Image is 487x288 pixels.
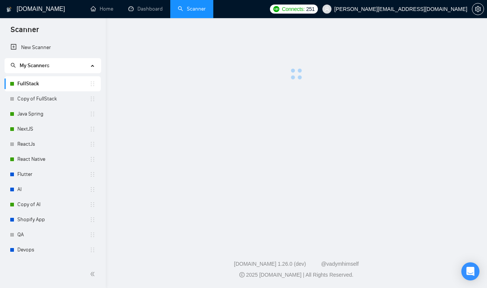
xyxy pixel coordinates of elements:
span: search [11,63,16,68]
span: Scanner [5,24,45,40]
li: QA [5,227,101,242]
a: React Native [17,152,89,167]
li: Copy of FullStack [5,91,101,106]
li: Flutter [5,167,101,182]
img: upwork-logo.png [273,6,279,12]
a: New Scanner [11,40,95,55]
li: React Native [5,152,101,167]
span: My Scanners [20,62,49,69]
a: Java Spring [17,106,89,122]
a: @vadymhimself [321,261,359,267]
li: Copy of AI [5,197,101,212]
span: holder [89,126,96,132]
span: holder [89,156,96,162]
button: setting [472,3,484,15]
span: holder [89,111,96,117]
li: Blockchain [5,257,101,273]
div: 2025 [DOMAIN_NAME] | All Rights Reserved. [112,271,481,279]
span: user [324,6,330,12]
li: Shopify App [5,212,101,227]
li: Java Spring [5,106,101,122]
span: double-left [90,270,97,278]
a: [DOMAIN_NAME] 1.26.0 (dev) [234,261,306,267]
a: dashboardDashboard [128,6,163,12]
li: Devops [5,242,101,257]
span: holder [89,186,96,193]
a: ReactJs [17,137,89,152]
span: holder [89,202,96,208]
li: New Scanner [5,40,101,55]
span: holder [89,81,96,87]
a: AI [17,182,89,197]
a: setting [472,6,484,12]
a: Flutter [17,167,89,182]
a: FullStack [17,76,89,91]
img: logo [6,3,12,15]
a: QA [17,227,89,242]
span: holder [89,171,96,177]
a: searchScanner [178,6,206,12]
span: 251 [306,5,314,13]
a: homeHome [91,6,113,12]
li: ReactJs [5,137,101,152]
div: Open Intercom Messenger [461,262,479,280]
li: AI [5,182,101,197]
span: holder [89,96,96,102]
span: holder [89,217,96,223]
a: Devops [17,242,89,257]
span: Connects: [282,5,305,13]
span: My Scanners [11,62,49,69]
a: Copy of FullStack [17,91,89,106]
span: holder [89,232,96,238]
li: FullStack [5,76,101,91]
span: holder [89,141,96,147]
span: copyright [239,272,245,277]
a: Shopify App [17,212,89,227]
a: Copy of AI [17,197,89,212]
span: holder [89,247,96,253]
li: NextJS [5,122,101,137]
a: NextJS [17,122,89,137]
